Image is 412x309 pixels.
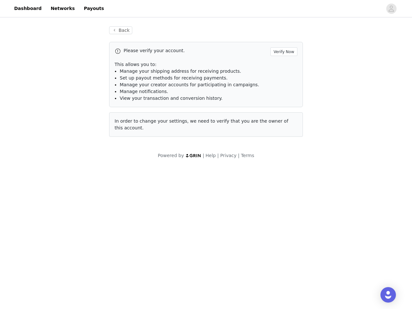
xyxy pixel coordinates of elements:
img: logo [185,154,201,158]
a: Networks [47,1,79,16]
span: Manage your shipping address for receiving products. [120,69,241,74]
span: Set up payout methods for receiving payments. [120,75,228,80]
a: Help [206,153,216,158]
span: Manage your creator accounts for participating in campaigns. [120,82,259,87]
a: Privacy [220,153,237,158]
button: Verify Now [270,47,297,56]
span: | [238,153,239,158]
a: Dashboard [10,1,45,16]
span: Powered by [158,153,184,158]
span: View your transaction and conversion history. [120,96,222,101]
span: Manage notifications. [120,89,168,94]
button: Back [109,26,132,34]
span: | [203,153,204,158]
p: This allows you to: [115,61,297,68]
div: avatar [388,4,394,14]
a: Payouts [80,1,108,16]
span: In order to change your settings, we need to verify that you are the owner of this account. [115,118,288,130]
div: Open Intercom Messenger [380,287,396,303]
p: Please verify your account. [124,47,268,54]
a: Terms [241,153,254,158]
span: | [217,153,219,158]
